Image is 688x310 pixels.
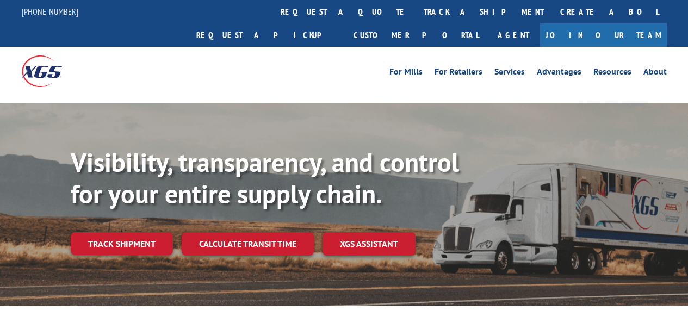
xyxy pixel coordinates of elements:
a: Services [494,67,525,79]
a: Customer Portal [345,23,487,47]
a: Request a pickup [188,23,345,47]
a: About [643,67,667,79]
a: For Retailers [435,67,482,79]
a: Track shipment [71,232,173,255]
a: Agent [487,23,540,47]
a: Advantages [537,67,581,79]
a: [PHONE_NUMBER] [22,6,78,17]
a: Join Our Team [540,23,667,47]
b: Visibility, transparency, and control for your entire supply chain. [71,145,459,210]
a: XGS ASSISTANT [323,232,416,256]
a: Resources [593,67,631,79]
a: For Mills [389,67,423,79]
a: Calculate transit time [182,232,314,256]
